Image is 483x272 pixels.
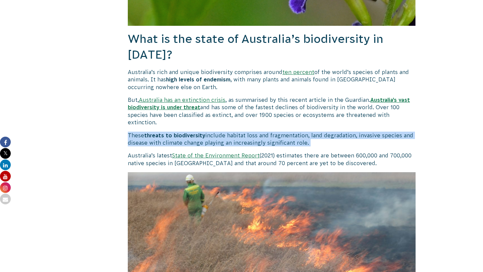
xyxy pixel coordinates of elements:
a: Australia has an extinction crisis [139,97,225,103]
p: These include habitat loss and fragmentation, land degradation, invasive species and disease with... [128,132,416,147]
p: Australia’s rich and unique biodiversity comprises around of the world’s species of plants and an... [128,68,416,91]
a: ten percent [282,69,314,75]
a: State of the Environment Report [172,152,260,158]
b: threats to biodiversity [144,132,205,138]
p: But, , as summarised by this recent article in the Guardian. and has some of the fastest declines... [128,96,416,126]
h2: What is the state of Australia’s biodiversity in [DATE]? [128,31,416,63]
b: high levels of endemism [166,76,230,82]
p: Australia’s latest (2021) estimates there are between 600,000 and 700,000 native species in [GEOG... [128,152,416,167]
